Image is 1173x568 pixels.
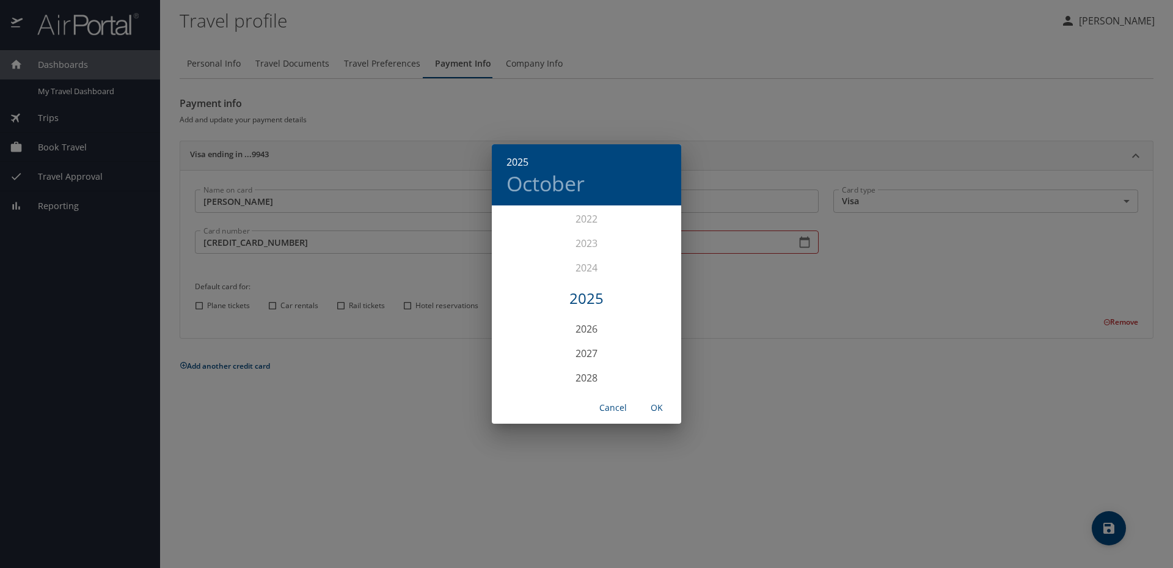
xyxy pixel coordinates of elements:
[492,366,681,390] div: 2028
[598,400,627,416] span: Cancel
[492,317,681,341] div: 2026
[492,286,681,311] div: 2025
[506,153,528,171] button: 2025
[492,341,681,366] div: 2027
[506,171,585,196] button: October
[642,400,671,416] span: OK
[637,397,676,419] button: OK
[593,397,632,419] button: Cancel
